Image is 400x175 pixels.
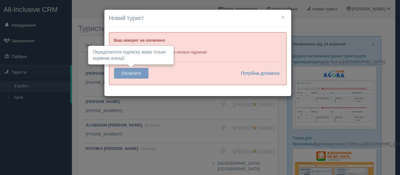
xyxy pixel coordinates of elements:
div: Передплатити підписку може тільки керівник агенції [88,46,173,64]
b: Ваш аккаунт не оплачено [114,38,165,43]
div: Доступ до системи обмежено до оплати підписки [109,32,287,85]
h4: Новий турист [109,14,287,23]
a: Потрібна допомога [237,68,280,79]
button: × [281,14,285,20]
button: Оплатити [114,68,148,79]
